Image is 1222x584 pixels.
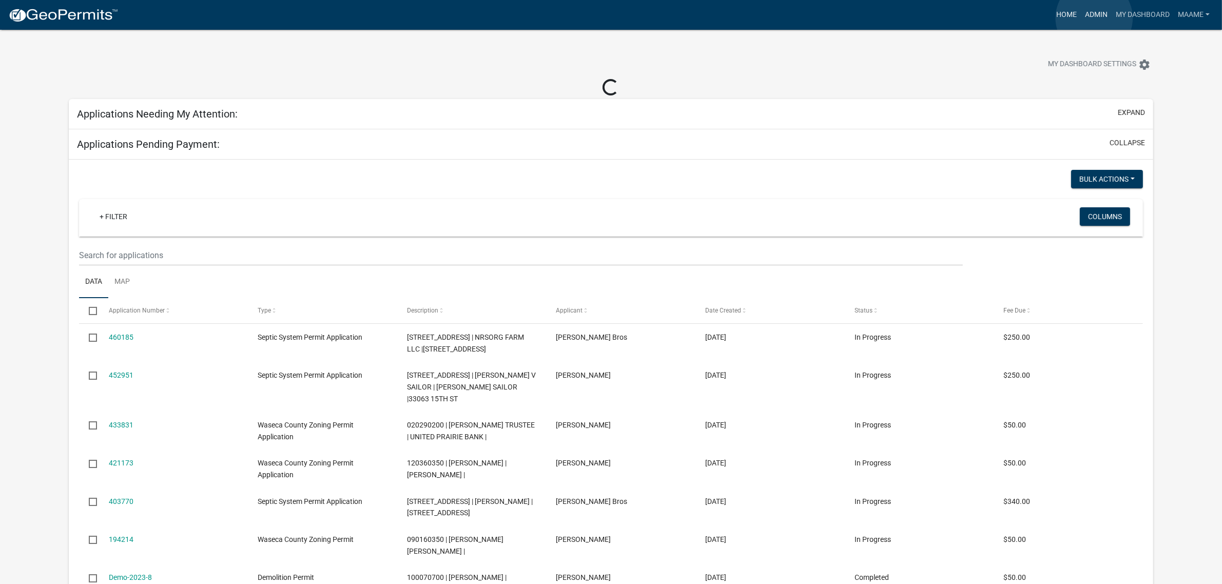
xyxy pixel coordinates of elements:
[855,573,889,581] span: Completed
[258,535,354,543] span: Waseca County Zoning Permit
[397,298,547,323] datatable-header-cell: Description
[407,333,524,353] span: 9922 STATE HWY 30 | NRSORG FARM LLC |9922 STATE HWY 30
[407,459,507,479] span: 120360350 | JULIE D BARTELT | DOUGLAS G BARTELT |
[109,421,133,429] a: 433831
[1052,5,1081,25] a: Home
[109,573,152,581] a: Demo-2023-8
[109,459,133,467] a: 421173
[556,459,611,467] span: Tawni
[1110,138,1145,148] button: collapse
[705,459,726,467] span: 05/14/2025
[855,307,872,314] span: Status
[1004,497,1031,505] span: $340.00
[258,333,362,341] span: Septic System Permit Application
[556,535,611,543] span: Sonia Lara
[855,459,891,467] span: In Progress
[855,421,891,429] span: In Progress
[855,497,891,505] span: In Progress
[258,371,362,379] span: Septic System Permit Application
[1080,207,1130,226] button: Columns
[1004,307,1026,314] span: Fee Due
[705,497,726,505] span: 04/10/2025
[855,333,891,341] span: In Progress
[248,298,397,323] datatable-header-cell: Type
[407,307,438,314] span: Description
[705,573,726,581] span: 08/23/2023
[1004,573,1026,581] span: $50.00
[1004,535,1026,543] span: $50.00
[79,245,963,266] input: Search for applications
[407,421,535,441] span: 020290200 | AMY DILLON TRUSTEE | UNITED PRAIRIE BANK |
[108,266,136,299] a: Map
[994,298,1143,323] datatable-header-cell: Fee Due
[1071,170,1143,188] button: Bulk Actions
[705,307,741,314] span: Date Created
[556,573,611,581] span: Matthew Marzen
[845,298,994,323] datatable-header-cell: Status
[556,421,611,429] span: Peter
[705,371,726,379] span: 07/21/2025
[705,333,726,341] span: 08/06/2025
[1174,5,1214,25] a: Maame
[556,371,611,379] span: Cassandra Sailor
[855,371,891,379] span: In Progress
[258,421,354,441] span: Waseca County Zoning Permit Application
[556,333,628,341] span: James Bros
[1048,59,1136,71] span: My Dashboard Settings
[109,497,133,505] a: 403770
[1118,107,1145,118] button: expand
[1004,421,1026,429] span: $50.00
[546,298,695,323] datatable-header-cell: Applicant
[1040,54,1159,74] button: My Dashboard Settingssettings
[1112,5,1174,25] a: My Dashboard
[91,207,135,226] a: + Filter
[79,298,99,323] datatable-header-cell: Select
[705,535,726,543] span: 11/21/2023
[109,333,133,341] a: 460185
[556,497,628,505] span: James Bros
[1138,59,1151,71] i: settings
[695,298,845,323] datatable-header-cell: Date Created
[855,535,891,543] span: In Progress
[77,108,238,120] h5: Applications Needing My Attention:
[1004,371,1031,379] span: $250.00
[1081,5,1112,25] a: Admin
[258,459,354,479] span: Waseca County Zoning Permit Application
[99,298,248,323] datatable-header-cell: Application Number
[1004,459,1026,467] span: $50.00
[109,371,133,379] a: 452951
[109,307,165,314] span: Application Number
[258,573,314,581] span: Demolition Permit
[407,371,536,403] span: 33063 15TH ST | CASSANDRA V SAILOR | SETH L SAILOR |33063 15TH ST
[1004,333,1031,341] span: $250.00
[258,497,362,505] span: Septic System Permit Application
[79,266,108,299] a: Data
[407,535,503,555] span: 090160350 | SONIA DOMINGUEZ LARA |
[407,497,533,517] span: 3652 435TH AVE | THERESA A JAMES TRUSTEE |3652 435TH AVE
[77,138,220,150] h5: Applications Pending Payment:
[258,307,271,314] span: Type
[705,421,726,429] span: 06/10/2025
[109,535,133,543] a: 194214
[556,307,583,314] span: Applicant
